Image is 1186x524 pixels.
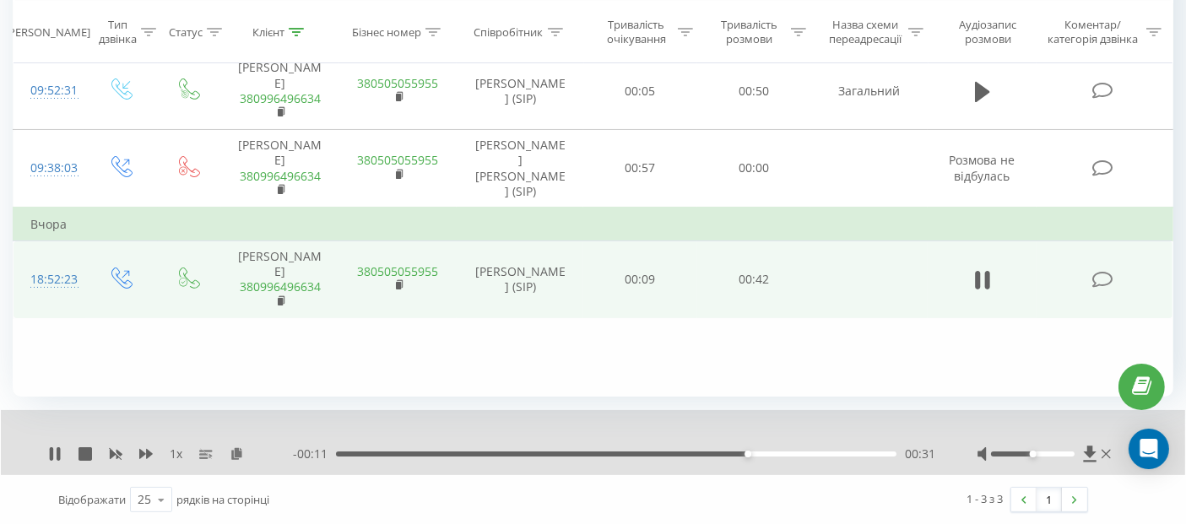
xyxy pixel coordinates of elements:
[1043,18,1142,46] div: Коментар/категорія дзвінка
[810,52,928,130] td: Загальний
[826,18,905,46] div: Назва схеми переадресації
[252,24,284,39] div: Клієнт
[240,168,321,184] a: 380996496634
[457,130,583,208] td: [PERSON_NAME] [PERSON_NAME] (SIP)
[30,152,68,185] div: 09:38:03
[138,491,151,508] div: 25
[599,18,674,46] div: Тривалість очікування
[745,451,751,457] div: Accessibility label
[169,24,203,39] div: Статус
[99,18,137,46] div: Тип дзвінка
[967,490,1003,507] div: 1 - 3 з 3
[1129,429,1169,469] div: Open Intercom Messenger
[358,263,439,279] a: 380505055955
[240,90,321,106] a: 380996496634
[240,278,321,294] a: 380996496634
[697,241,810,319] td: 00:42
[697,130,810,208] td: 00:00
[14,208,1173,241] td: Вчора
[221,241,338,319] td: [PERSON_NAME]
[583,130,696,208] td: 00:57
[712,18,787,46] div: Тривалість розмови
[170,446,182,462] span: 1 x
[221,52,338,130] td: [PERSON_NAME]
[221,130,338,208] td: [PERSON_NAME]
[583,52,696,130] td: 00:05
[950,152,1015,183] span: Розмова не відбулась
[457,52,583,130] td: [PERSON_NAME] (SIP)
[293,446,336,462] span: - 00:11
[30,74,68,107] div: 09:52:31
[358,75,439,91] a: 380505055955
[358,152,439,168] a: 380505055955
[176,492,269,507] span: рядків на сторінці
[5,24,90,39] div: [PERSON_NAME]
[943,18,1032,46] div: Аудіозапис розмови
[352,24,421,39] div: Бізнес номер
[30,263,68,296] div: 18:52:23
[905,446,935,462] span: 00:31
[457,241,583,319] td: [PERSON_NAME] (SIP)
[1037,488,1062,511] a: 1
[697,52,810,130] td: 00:50
[474,24,544,39] div: Співробітник
[58,492,126,507] span: Відображати
[1030,451,1037,457] div: Accessibility label
[583,241,696,319] td: 00:09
